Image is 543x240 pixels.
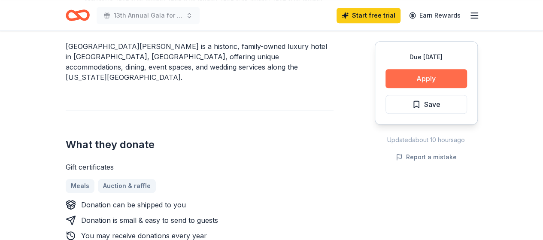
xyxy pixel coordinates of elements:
div: [GEOGRAPHIC_DATA][PERSON_NAME] is a historic, family-owned luxury hotel in [GEOGRAPHIC_DATA], [GE... [66,41,334,82]
button: Save [385,95,467,114]
div: Donation is small & easy to send to guests [81,215,218,225]
span: Save [424,99,440,110]
button: 13th Annual Gala for the Gryphons [97,7,200,24]
h2: What they donate [66,138,334,152]
button: Apply [385,69,467,88]
span: 13th Annual Gala for the Gryphons [114,10,182,21]
a: Start free trial [337,8,400,23]
div: Updated about 10 hours ago [375,135,478,145]
a: Auction & raffle [98,179,156,193]
div: Gift certificates [66,162,334,172]
a: Meals [66,179,94,193]
div: Donation can be shipped to you [81,200,186,210]
div: Due [DATE] [385,52,467,62]
a: Earn Rewards [404,8,466,23]
button: Report a mistake [396,152,457,162]
a: Home [66,5,90,25]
